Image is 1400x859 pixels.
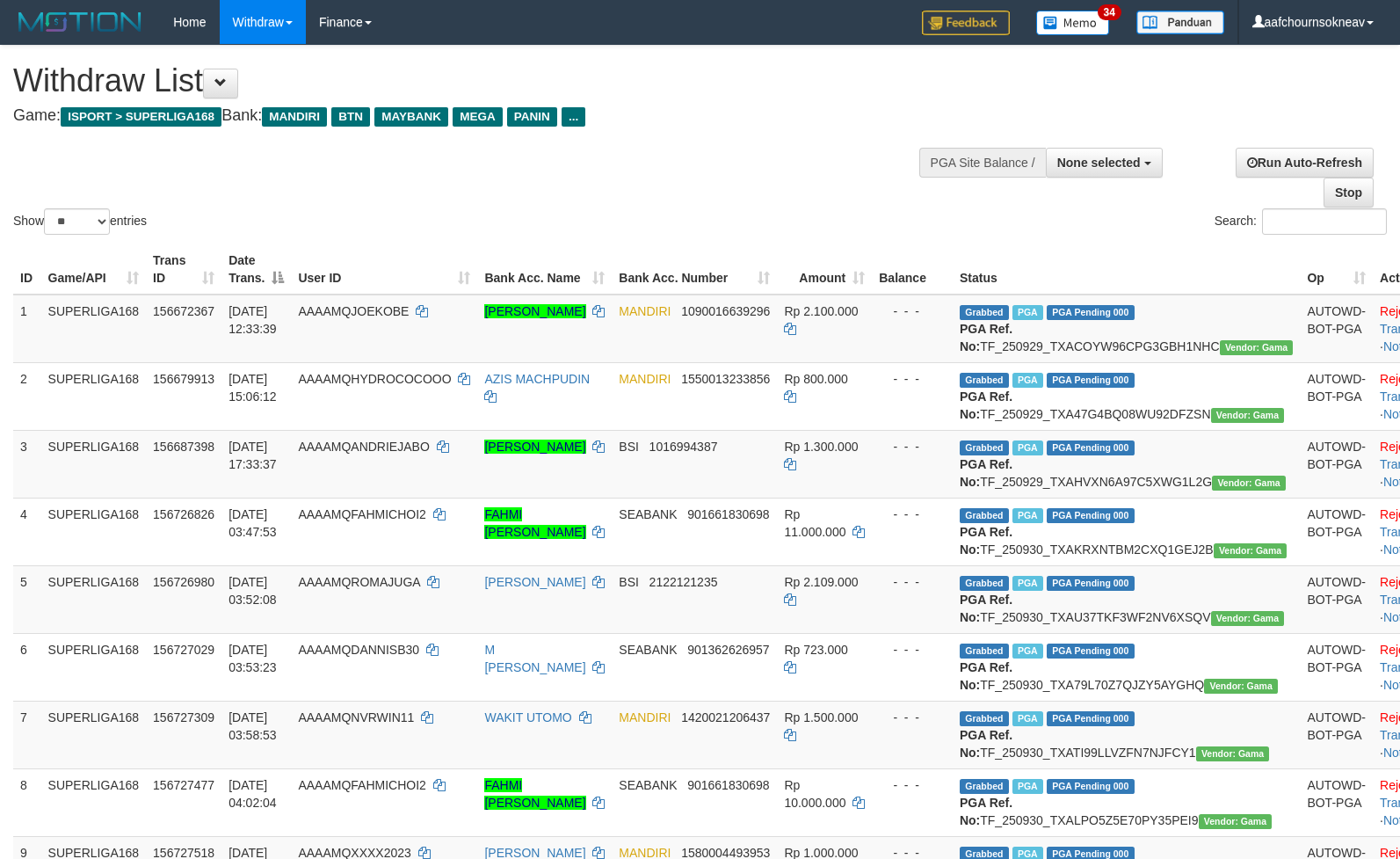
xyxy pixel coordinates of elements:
span: Marked by aafsengchandara [1012,305,1043,320]
span: Copy 901661830698 to clipboard [687,507,769,521]
span: MANDIRI [262,107,327,127]
span: Copy 901362626957 to clipboard [687,643,769,657]
td: 3 [13,430,41,498]
div: - - - [879,302,946,320]
b: PGA Ref. No: [960,796,1012,827]
span: 156726980 [153,575,214,589]
td: SUPERLIGA168 [41,295,147,363]
span: Vendor URL: https://trx31.1velocity.biz [1199,814,1273,829]
span: 156679913 [153,372,214,386]
span: Rp 723.000 [784,643,847,657]
span: AAAAMQFAHMICHOI2 [298,778,425,792]
img: MOTION_logo.png [13,9,147,35]
span: Rp 2.109.000 [784,575,858,589]
div: - - - [879,370,946,388]
span: Vendor URL: https://trx31.1velocity.biz [1214,543,1288,558]
a: Run Auto-Refresh [1236,148,1374,178]
span: Vendor URL: https://trx31.1velocity.biz [1211,408,1285,423]
a: [PERSON_NAME] [484,304,585,318]
td: SUPERLIGA168 [41,701,147,768]
td: 4 [13,498,41,565]
span: ISPORT > SUPERLIGA168 [61,107,221,127]
span: AAAAMQFAHMICHOI2 [298,507,425,521]
span: Grabbed [960,373,1009,388]
img: Feedback.jpg [922,11,1010,35]
span: [DATE] 03:47:53 [228,507,277,539]
span: [DATE] 03:53:23 [228,643,277,674]
td: SUPERLIGA168 [41,768,147,836]
td: AUTOWD-BOT-PGA [1300,498,1373,565]
span: BSI [619,440,639,454]
td: TF_250930_TXALPO5Z5E70PY35PEI9 [953,768,1300,836]
span: Rp 2.100.000 [784,304,858,318]
span: Vendor URL: https://trx31.1velocity.biz [1212,476,1286,491]
span: PGA Pending [1047,305,1135,320]
a: FAHMI [PERSON_NAME] [484,507,585,539]
th: Status [953,244,1300,295]
span: 156727029 [153,643,214,657]
a: [PERSON_NAME] [484,440,585,454]
span: Marked by aafandaneth [1012,779,1043,794]
span: MAYBANK [374,107,448,127]
a: WAKIT UTOMO [484,710,571,724]
span: Grabbed [960,508,1009,523]
td: AUTOWD-BOT-PGA [1300,768,1373,836]
span: SEABANK [619,778,677,792]
span: Copy 2122121235 to clipboard [649,575,718,589]
span: [DATE] 03:52:08 [228,575,277,607]
span: Copy 1550013233856 to clipboard [681,372,770,386]
span: PGA Pending [1047,508,1135,523]
span: Marked by aafromsomean [1012,711,1043,726]
span: MEGA [453,107,503,127]
b: PGA Ref. No: [960,525,1012,557]
b: PGA Ref. No: [960,660,1012,692]
b: PGA Ref. No: [960,593,1012,624]
span: Vendor URL: https://trx31.1velocity.biz [1211,611,1285,626]
td: 2 [13,362,41,430]
span: SEABANK [619,507,677,521]
span: Copy 1016994387 to clipboard [649,440,718,454]
div: - - - [879,641,946,659]
span: Grabbed [960,305,1009,320]
span: AAAAMQHYDROCOCOOO [298,372,451,386]
span: Copy 1420021206437 to clipboard [681,710,770,724]
th: ID [13,244,41,295]
span: Grabbed [960,576,1009,591]
td: AUTOWD-BOT-PGA [1300,362,1373,430]
span: [DATE] 17:33:37 [228,440,277,471]
span: BTN [331,107,370,127]
span: Grabbed [960,440,1009,455]
div: PGA Site Balance / [919,148,1046,178]
span: Marked by aafsoycanthlai [1012,440,1043,455]
span: Marked by aafsengchandara [1012,373,1043,388]
td: TF_250930_TXAKRXNTBM2CXQ1GEJ2B [953,498,1300,565]
th: Trans ID: activate to sort column ascending [146,244,221,295]
span: 156727477 [153,778,214,792]
td: 5 [13,565,41,633]
td: TF_250929_TXACOYW96CPG3GBH1NHC [953,295,1300,363]
a: [PERSON_NAME] [484,575,585,589]
td: 7 [13,701,41,768]
span: Vendor URL: https://trx31.1velocity.biz [1204,679,1278,694]
span: 156687398 [153,440,214,454]
span: [DATE] 04:02:04 [228,778,277,810]
td: TF_250930_TXAU37TKF3WF2NV6XSQV [953,565,1300,633]
label: Show entries [13,208,147,235]
span: 34 [1098,4,1121,20]
td: TF_250930_TXA79L70Z7QJZY5AYGHQ [953,633,1300,701]
span: Copy 1090016639296 to clipboard [681,304,770,318]
th: Balance [872,244,953,295]
span: 156726826 [153,507,214,521]
b: PGA Ref. No: [960,389,1012,421]
td: AUTOWD-BOT-PGA [1300,565,1373,633]
td: SUPERLIGA168 [41,565,147,633]
span: PGA Pending [1047,779,1135,794]
td: SUPERLIGA168 [41,430,147,498]
td: TF_250930_TXATI99LLVZFN7NJFCY1 [953,701,1300,768]
span: 156727309 [153,710,214,724]
td: SUPERLIGA168 [41,633,147,701]
span: [DATE] 12:33:39 [228,304,277,336]
a: M [PERSON_NAME] [484,643,585,674]
th: User ID: activate to sort column ascending [291,244,477,295]
span: MANDIRI [619,304,671,318]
